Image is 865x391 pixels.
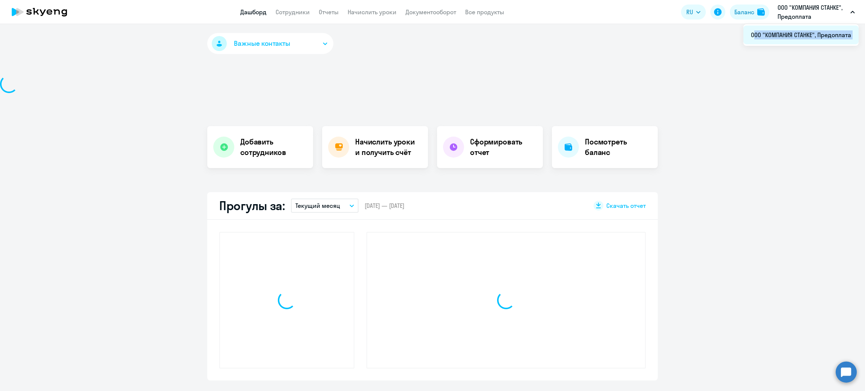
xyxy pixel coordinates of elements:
[365,202,404,210] span: [DATE] — [DATE]
[774,3,859,21] button: ООО "КОМПАНИЯ СТАНКЕ", Предоплата
[585,137,652,158] h4: Посмотреть баланс
[219,198,285,213] h2: Прогулы за:
[734,8,754,17] div: Баланс
[234,39,290,48] span: Важные контакты
[405,8,456,16] a: Документооборот
[470,137,537,158] h4: Сформировать отчет
[757,8,765,16] img: balance
[465,8,504,16] a: Все продукты
[240,137,307,158] h4: Добавить сотрудников
[743,24,859,46] ul: RU
[686,8,693,17] span: RU
[207,33,333,54] button: Важные контакты
[348,8,396,16] a: Начислить уроки
[606,202,646,210] span: Скачать отчет
[355,137,420,158] h4: Начислить уроки и получить счёт
[276,8,310,16] a: Сотрудники
[295,201,340,210] p: Текущий месяц
[291,199,359,213] button: Текущий месяц
[681,5,706,20] button: RU
[240,8,267,16] a: Дашборд
[778,3,847,21] p: ООО "КОМПАНИЯ СТАНКЕ", Предоплата
[730,5,769,20] button: Балансbalance
[319,8,339,16] a: Отчеты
